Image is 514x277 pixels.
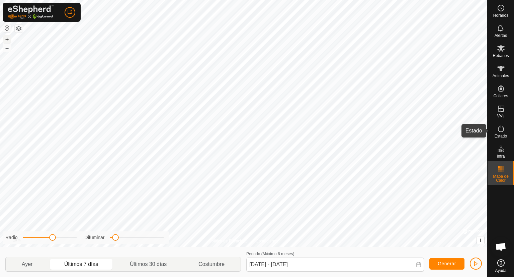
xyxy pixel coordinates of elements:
span: Rebaños [493,54,509,58]
span: Costumbre [198,260,225,268]
img: Logo Gallagher [8,5,54,19]
button: Restablecer Mapa [3,24,11,32]
label: Difuminar [85,234,105,241]
span: Ayuda [495,269,507,273]
span: Collares [493,94,508,98]
span: L2 [67,9,73,16]
button: – [3,44,11,52]
span: Animales [493,74,509,78]
button: i [477,236,484,244]
span: Ayer [22,260,33,268]
span: Estado [495,134,507,138]
span: Últimos 30 días [130,260,167,268]
button: Capas del Mapa [15,24,23,33]
span: Horarios [493,13,508,17]
div: Chat abierto [491,237,511,257]
label: Radio [5,234,18,241]
button: + [3,35,11,43]
span: Alertas [495,34,507,38]
span: Infra [497,154,505,158]
button: Generar [429,258,464,270]
a: Política de Privacidad [209,238,248,244]
span: Últimos 7 días [64,260,98,268]
label: Periodo (Máximo 6 meses) [246,252,294,256]
span: Mapa de Calor [489,174,512,182]
span: VVs [497,114,504,118]
span: i [480,237,481,243]
span: Generar [438,261,456,266]
a: Ayuda [488,257,514,275]
a: Contáctenos [256,238,278,244]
